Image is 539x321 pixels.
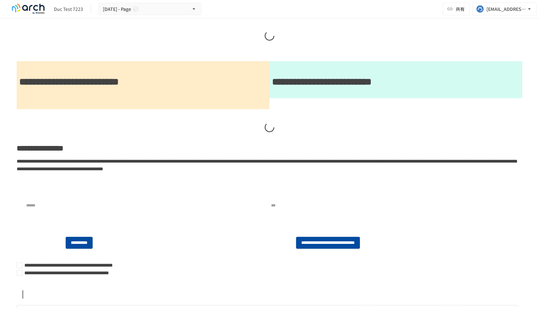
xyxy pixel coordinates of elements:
[99,3,201,15] button: [DATE] - Page
[443,3,470,15] button: 共有
[486,5,526,13] div: [EMAIL_ADDRESS][DOMAIN_NAME]
[456,5,465,12] span: 共有
[8,4,49,14] img: logo-default@2x-9cf2c760.svg
[103,5,131,13] span: [DATE] - Page
[54,6,83,12] div: Duc Test 7223
[472,3,536,15] button: [EMAIL_ADDRESS][DOMAIN_NAME]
